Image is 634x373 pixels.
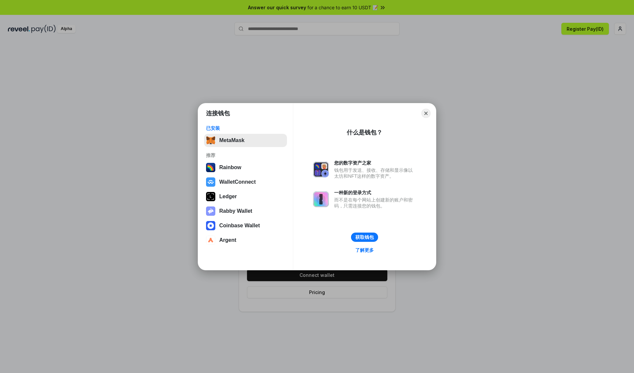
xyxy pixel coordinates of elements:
[351,246,378,254] a: 了解更多
[219,137,244,143] div: MetaMask
[347,129,382,136] div: 什么是钱包？
[334,160,416,166] div: 您的数字资产之家
[206,109,230,117] h1: 连接钱包
[206,206,215,216] img: svg+xml,%3Csvg%20xmlns%3D%22http%3A%2F%2Fwww.w3.org%2F2000%2Fsvg%22%20fill%3D%22none%22%20viewBox...
[204,190,287,203] button: Ledger
[421,109,431,118] button: Close
[206,177,215,187] img: svg+xml,%3Csvg%20width%3D%2228%22%20height%3D%2228%22%20viewBox%3D%220%200%2028%2028%22%20fill%3D...
[204,175,287,189] button: WalletConnect
[206,152,285,158] div: 推荐
[334,167,416,179] div: 钱包用于发送、接收、存储和显示像以太坊和NFT这样的数字资产。
[351,233,378,242] button: 获取钱包
[334,197,416,209] div: 而不是在每个网站上创建新的账户和密码，只需连接您的钱包。
[206,236,215,245] img: svg+xml,%3Csvg%20width%3D%2228%22%20height%3D%2228%22%20viewBox%3D%220%200%2028%2028%22%20fill%3D...
[219,208,252,214] div: Rabby Wallet
[204,205,287,218] button: Rabby Wallet
[204,161,287,174] button: Rainbow
[206,125,285,131] div: 已安装
[313,191,329,207] img: svg+xml,%3Csvg%20xmlns%3D%22http%3A%2F%2Fwww.w3.org%2F2000%2Fsvg%22%20fill%3D%22none%22%20viewBox...
[355,234,374,240] div: 获取钱包
[204,234,287,247] button: Argent
[334,190,416,196] div: 一种新的登录方式
[206,163,215,172] img: svg+xml,%3Csvg%20width%3D%22120%22%20height%3D%22120%22%20viewBox%3D%220%200%20120%20120%22%20fil...
[219,165,241,170] div: Rainbow
[219,237,236,243] div: Argent
[206,192,215,201] img: svg+xml,%3Csvg%20xmlns%3D%22http%3A%2F%2Fwww.w3.org%2F2000%2Fsvg%22%20width%3D%2228%22%20height%3...
[206,136,215,145] img: svg+xml,%3Csvg%20fill%3D%22none%22%20height%3D%2233%22%20viewBox%3D%220%200%2035%2033%22%20width%...
[204,134,287,147] button: MetaMask
[219,194,237,200] div: Ledger
[219,223,260,229] div: Coinbase Wallet
[355,247,374,253] div: 了解更多
[204,219,287,232] button: Coinbase Wallet
[219,179,256,185] div: WalletConnect
[313,162,329,177] img: svg+xml,%3Csvg%20xmlns%3D%22http%3A%2F%2Fwww.w3.org%2F2000%2Fsvg%22%20fill%3D%22none%22%20viewBox...
[206,221,215,230] img: svg+xml,%3Csvg%20width%3D%2228%22%20height%3D%2228%22%20viewBox%3D%220%200%2028%2028%22%20fill%3D...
